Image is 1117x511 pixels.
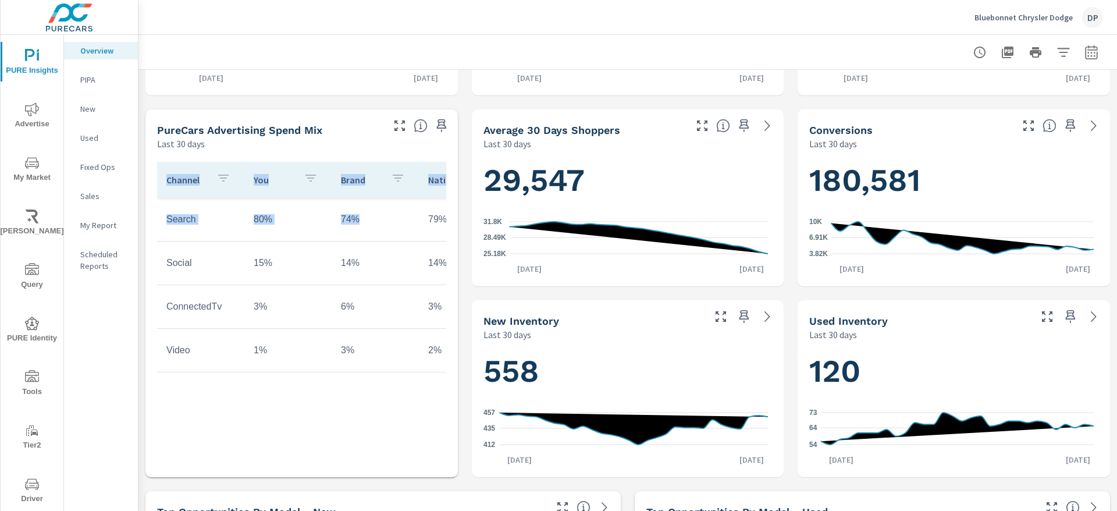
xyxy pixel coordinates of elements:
[4,424,60,452] span: Tier2
[4,263,60,292] span: Query
[332,292,419,321] td: 6%
[483,424,495,432] text: 435
[693,116,712,135] button: Make Fullscreen
[4,210,60,238] span: [PERSON_NAME]
[1019,116,1038,135] button: Make Fullscreen
[483,137,531,151] p: Last 30 days
[157,292,244,321] td: ConnectedTv
[809,441,817,449] text: 54
[996,41,1019,64] button: "Export Report to PDF"
[191,72,232,84] p: [DATE]
[80,132,129,144] p: Used
[157,124,322,136] h5: PureCars Advertising Spend Mix
[821,454,862,466] p: [DATE]
[483,441,495,449] text: 412
[254,174,294,186] p: You
[80,103,129,115] p: New
[244,292,332,321] td: 3%
[64,42,138,59] div: Overview
[80,219,129,231] p: My Report
[835,72,876,84] p: [DATE]
[80,45,129,56] p: Overview
[1058,263,1098,275] p: [DATE]
[157,336,244,365] td: Video
[831,263,872,275] p: [DATE]
[4,49,60,77] span: PURE Insights
[341,174,382,186] p: Brand
[809,409,817,417] text: 73
[419,336,506,365] td: 2%
[716,119,730,133] span: A rolling 30 day total of daily Shoppers on the dealership website, averaged over the selected da...
[64,71,138,88] div: PIPA
[157,249,244,278] td: Social
[809,218,822,226] text: 10K
[419,292,506,321] td: 3%
[244,336,332,365] td: 1%
[809,124,873,136] h5: Conversions
[80,161,129,173] p: Fixed Ops
[758,307,777,326] a: See more details in report
[509,72,550,84] p: [DATE]
[483,124,620,136] h5: Average 30 Days Shoppers
[483,315,559,327] h5: New Inventory
[1061,307,1080,326] span: Save this to your personalized report
[80,74,129,86] p: PIPA
[809,234,828,242] text: 6.91K
[166,174,207,186] p: Channel
[731,72,772,84] p: [DATE]
[390,116,409,135] button: Make Fullscreen
[64,158,138,176] div: Fixed Ops
[244,205,332,234] td: 80%
[809,137,857,151] p: Last 30 days
[64,217,138,234] div: My Report
[432,116,451,135] span: Save this to your personalized report
[332,336,419,365] td: 3%
[419,205,506,234] td: 79%
[1082,7,1103,28] div: DP
[64,100,138,118] div: New
[483,250,506,258] text: 25.18K
[244,249,332,278] td: 15%
[809,328,857,342] p: Last 30 days
[809,250,828,258] text: 3.82K
[731,454,772,466] p: [DATE]
[735,307,753,326] span: Save this to your personalized report
[809,424,817,432] text: 64
[809,315,888,327] h5: Used Inventory
[405,72,446,84] p: [DATE]
[483,328,531,342] p: Last 30 days
[4,102,60,131] span: Advertise
[4,156,60,184] span: My Market
[1084,116,1103,135] a: See more details in report
[1043,119,1056,133] span: The number of dealer-specified goals completed by a visitor. [Source: This data is provided by th...
[64,187,138,205] div: Sales
[1061,116,1080,135] span: Save this to your personalized report
[332,205,419,234] td: 74%
[1080,41,1103,64] button: Select Date Range
[483,234,506,242] text: 28.49K
[80,190,129,202] p: Sales
[809,352,1098,391] h1: 120
[1084,307,1103,326] a: See more details in report
[483,161,773,200] h1: 29,547
[414,119,428,133] span: This table looks at how you compare to the amount of budget you spend per channel as opposed to y...
[509,263,550,275] p: [DATE]
[419,249,506,278] td: 14%
[157,137,205,151] p: Last 30 days
[499,454,540,466] p: [DATE]
[64,246,138,275] div: Scheduled Reports
[483,409,495,417] text: 457
[332,249,419,278] td: 14%
[4,370,60,399] span: Tools
[80,249,129,272] p: Scheduled Reports
[731,263,772,275] p: [DATE]
[809,161,1098,200] h1: 180,581
[64,129,138,147] div: Used
[428,174,469,186] p: National
[1058,72,1098,84] p: [DATE]
[712,307,730,326] button: Make Fullscreen
[1038,307,1056,326] button: Make Fullscreen
[483,352,773,391] h1: 558
[974,12,1073,23] p: Bluebonnet Chrysler Dodge
[758,116,777,135] a: See more details in report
